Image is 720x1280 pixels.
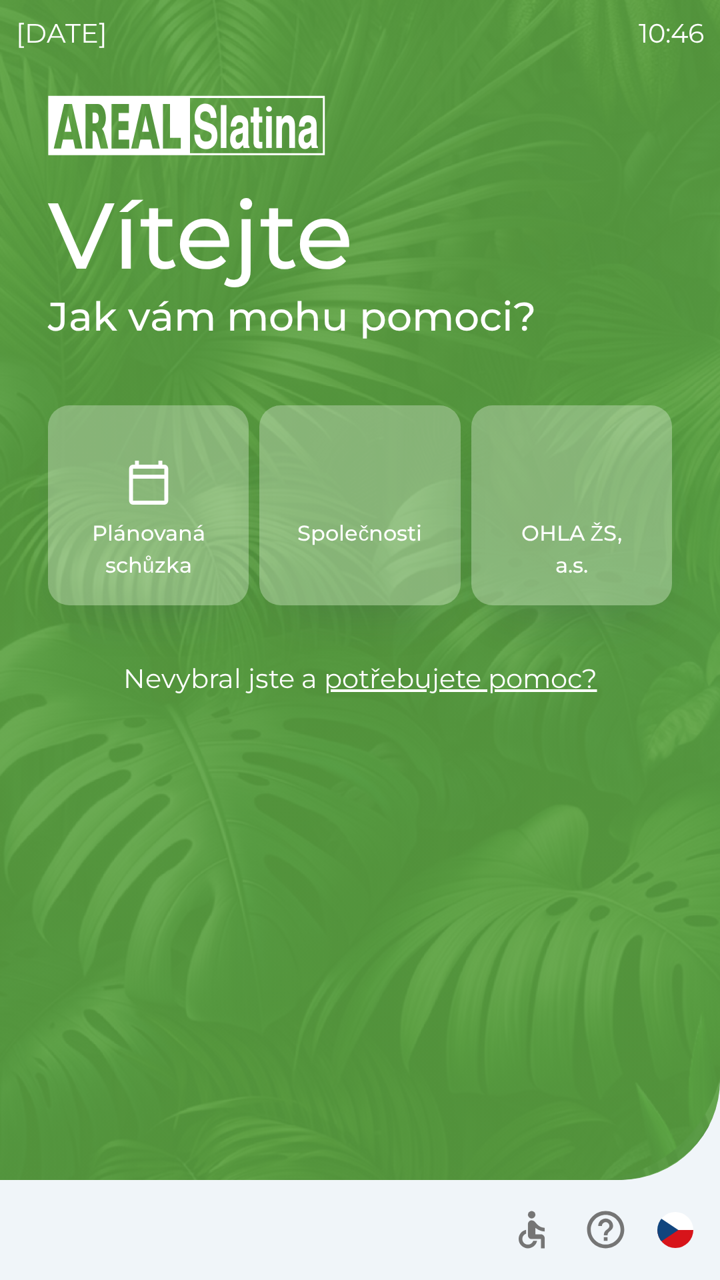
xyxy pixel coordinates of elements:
[297,517,422,549] p: Společnosti
[48,93,672,157] img: Logo
[324,662,597,695] a: potřebujete pomoc?
[657,1212,693,1248] img: cs flag
[48,179,672,292] h1: Vítejte
[119,453,178,512] img: 0ea463ad-1074-4378-bee6-aa7a2f5b9440.png
[16,13,107,53] p: [DATE]
[639,13,704,53] p: 10:46
[503,517,640,581] p: OHLA ŽS, a.s.
[331,453,389,512] img: 58b4041c-2a13-40f9-aad2-b58ace873f8c.png
[48,405,249,605] button: Plánovaná schůzka
[471,405,672,605] button: OHLA ŽS, a.s.
[259,405,460,605] button: Společnosti
[48,659,672,699] p: Nevybral jste a
[542,453,601,512] img: 9f72f9f4-8902-46ff-b4e6-bc4241ee3c12.png
[48,292,672,341] h2: Jak vám mohu pomoci?
[80,517,217,581] p: Plánovaná schůzka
